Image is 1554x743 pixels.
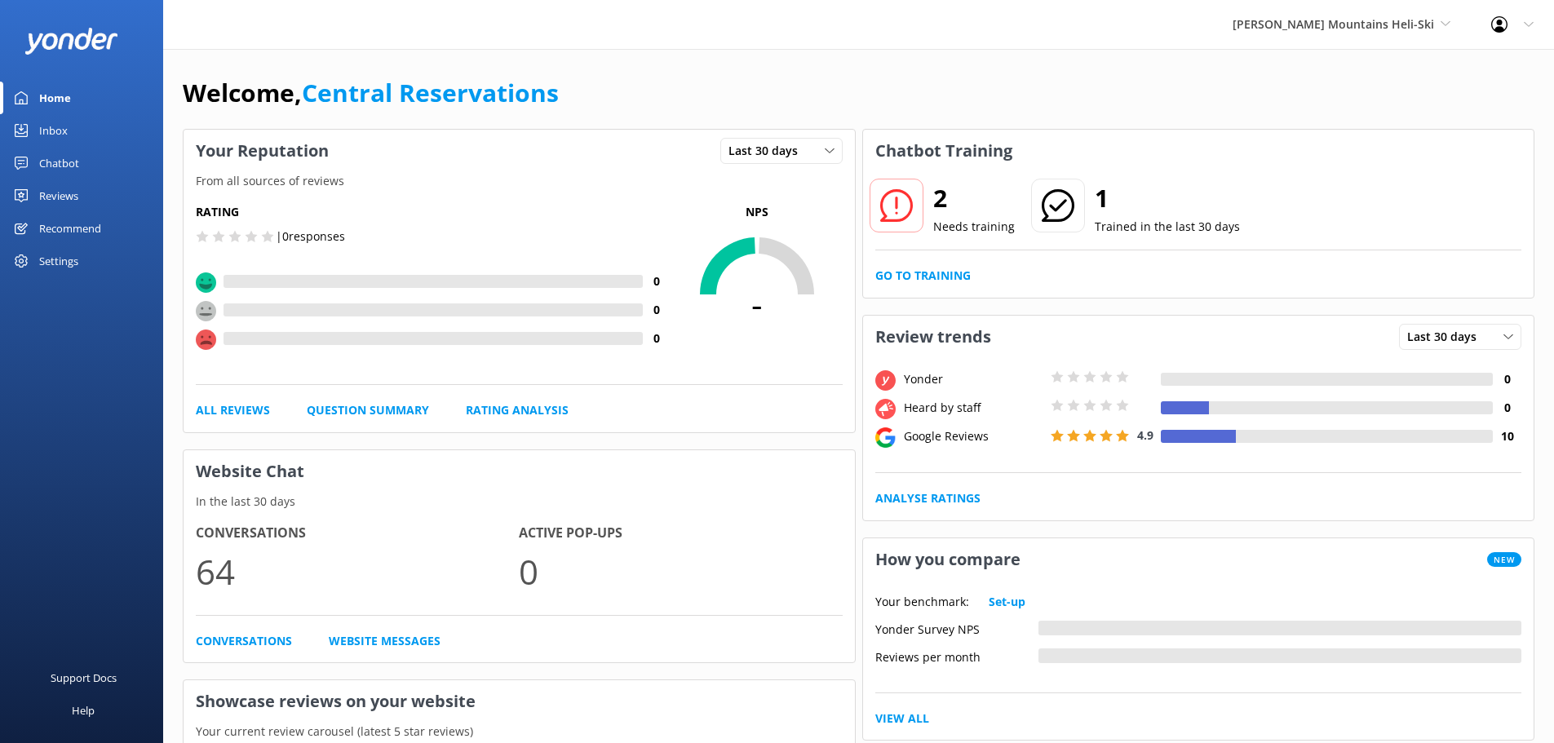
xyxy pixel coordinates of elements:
a: Question Summary [307,401,429,419]
h5: Rating [196,203,671,221]
span: Last 30 days [1407,328,1486,346]
p: Trained in the last 30 days [1095,218,1240,236]
a: Central Reservations [302,76,559,109]
p: 0 [519,544,842,599]
img: yonder-white-logo.png [24,28,118,55]
a: Set-up [989,593,1025,611]
div: Reviews per month [875,648,1038,663]
h2: 2 [933,179,1015,218]
span: 4.9 [1137,427,1153,443]
h4: 0 [1493,399,1521,417]
h3: Review trends [863,316,1003,358]
a: Analyse Ratings [875,489,981,507]
p: From all sources of reviews [184,172,855,190]
div: Yonder Survey NPS [875,621,1038,635]
p: Your benchmark: [875,593,969,611]
div: Home [39,82,71,114]
a: Conversations [196,632,292,650]
div: Inbox [39,114,68,147]
div: Reviews [39,179,78,212]
a: Rating Analysis [466,401,569,419]
span: Last 30 days [728,142,808,160]
a: Website Messages [329,632,441,650]
h3: Showcase reviews on your website [184,680,855,723]
div: Google Reviews [900,427,1047,445]
h4: 0 [1493,370,1521,388]
div: Heard by staff [900,399,1047,417]
p: Needs training [933,218,1015,236]
h4: 0 [643,272,671,290]
p: NPS [671,203,843,221]
span: New [1487,552,1521,567]
h3: Website Chat [184,450,855,493]
h3: How you compare [863,538,1033,581]
h4: Conversations [196,523,519,544]
h1: Welcome, [183,73,559,113]
h3: Chatbot Training [863,130,1025,172]
p: | 0 responses [276,228,345,245]
h4: 0 [643,301,671,319]
div: Recommend [39,212,101,245]
h3: Your Reputation [184,130,341,172]
h4: 10 [1493,427,1521,445]
h4: 0 [643,329,671,347]
h2: 1 [1095,179,1240,218]
p: 64 [196,544,519,599]
div: Settings [39,245,78,277]
p: Your current review carousel (latest 5 star reviews) [184,723,855,741]
a: View All [875,710,929,728]
h4: Active Pop-ups [519,523,842,544]
p: In the last 30 days [184,493,855,511]
div: Chatbot [39,147,79,179]
a: Go to Training [875,267,971,285]
div: Help [72,694,95,727]
div: Yonder [900,370,1047,388]
a: All Reviews [196,401,270,419]
div: Support Docs [51,661,117,694]
span: [PERSON_NAME] Mountains Heli-Ski [1233,16,1434,32]
span: - [671,283,843,324]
